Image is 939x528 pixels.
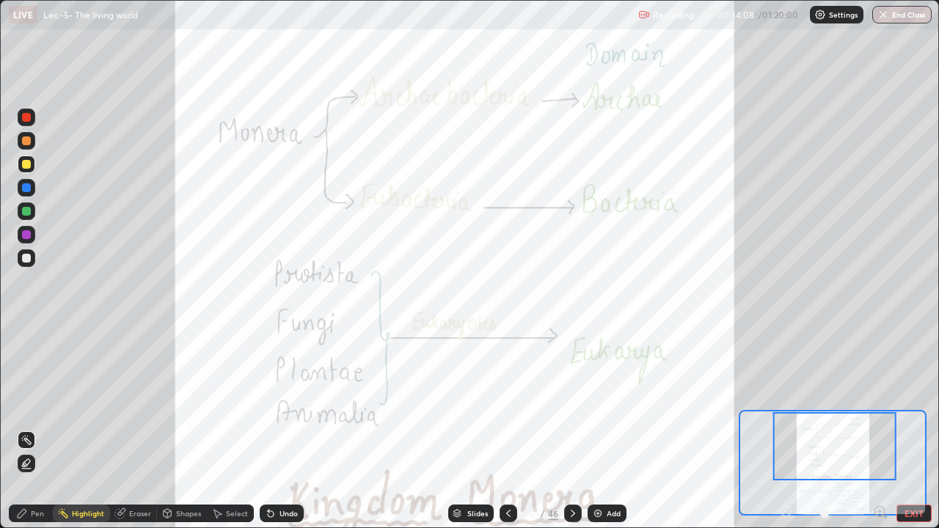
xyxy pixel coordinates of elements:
[548,507,558,520] div: 46
[226,510,248,517] div: Select
[592,507,604,519] img: add-slide-button
[541,509,545,518] div: /
[176,510,201,517] div: Shapes
[829,11,858,18] p: Settings
[13,9,33,21] p: LIVE
[279,510,298,517] div: Undo
[877,9,889,21] img: end-class-cross
[129,510,151,517] div: Eraser
[467,510,488,517] div: Slides
[814,9,826,21] img: class-settings-icons
[653,10,694,21] p: Recording
[872,6,932,23] button: End Class
[896,505,932,522] button: EXIT
[43,9,138,21] p: Lec -5- The living world
[523,509,538,518] div: 10
[607,510,621,517] div: Add
[638,9,650,21] img: recording.375f2c34.svg
[72,510,104,517] div: Highlight
[31,510,44,517] div: Pen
